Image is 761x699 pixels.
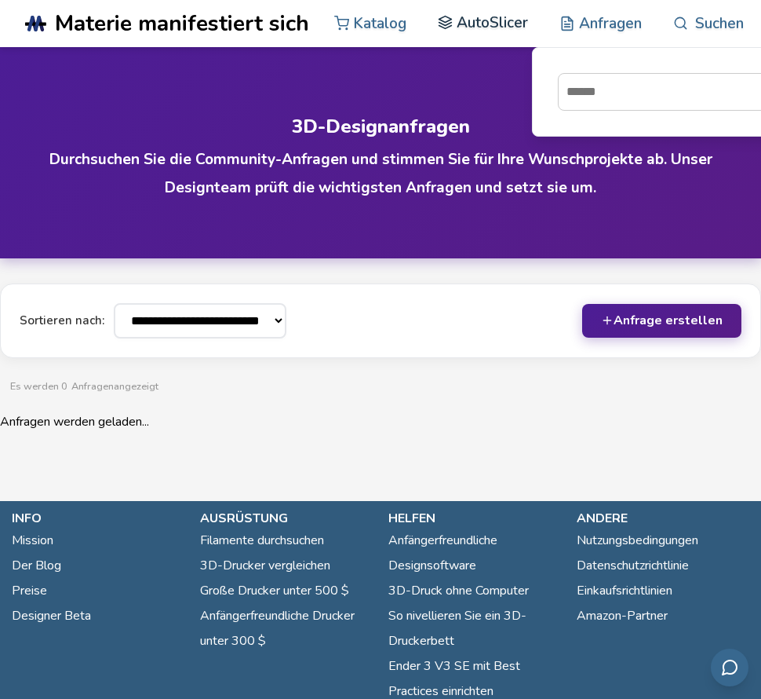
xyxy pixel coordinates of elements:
font: Anfragen [579,13,642,34]
a: Designer Beta [12,603,91,628]
font: Mission [12,532,53,549]
a: Preise [12,578,47,603]
font: Filamente durchsuchen [200,532,324,549]
a: Nutzungsbedingungen [577,528,698,553]
font: Info [12,510,42,527]
font: Anfrage erstellen [614,312,723,329]
a: 3D-Druck ohne Computer [388,578,529,603]
font: Sortieren nach: [20,313,104,328]
font: So nivellieren Sie ein 3D-Druckerbett [388,607,526,650]
font: Preise [12,582,47,599]
font: Anfragen [71,379,114,393]
font: AutoSlicer [457,13,528,33]
font: Große Drucker unter 500 $ [200,582,349,599]
font: Es werden 0 [10,379,67,393]
a: Amazon-Partner [577,603,668,628]
font: Anfängerfreundliche Drucker unter 300 $ [200,607,355,650]
a: Einkaufsrichtlinien [577,578,672,603]
font: Durchsuchen Sie die Community-Anfragen und stimmen Sie für Ihre Wunschprojekte ab. Unser Designte... [49,149,712,197]
button: Anfrage erstellen [582,304,741,337]
font: angezeigt [114,379,158,393]
font: Datenschutzrichtlinie [577,557,689,574]
font: helfen [388,510,435,527]
font: 3D-Druck ohne Computer [388,582,529,599]
font: Amazon-Partner [577,607,668,624]
font: Materie manifestiert sich [55,9,309,38]
button: Feedback per E-Mail senden [711,649,748,686]
a: 3D-Drucker vergleichen [200,553,330,578]
font: andere [577,510,628,527]
font: Katalog [353,13,406,34]
font: Suchen [695,13,744,34]
a: Datenschutzrichtlinie [577,553,689,578]
a: Anfängerfreundliche Designsoftware [388,528,561,578]
font: Einkaufsrichtlinien [577,582,672,599]
font: 3D-Designanfragen [292,114,470,139]
font: Anfängerfreundliche Designsoftware [388,532,497,574]
a: Anfängerfreundliche Drucker unter 300 $ [200,603,373,653]
a: Filamente durchsuchen [200,528,324,553]
a: Mission [12,528,53,553]
font: Nutzungsbedingungen [577,532,698,549]
font: Ausrüstung [200,510,288,527]
a: Der Blog [12,553,61,578]
font: 3D-Drucker vergleichen [200,557,330,574]
font: Der Blog [12,557,61,574]
font: Designer Beta [12,607,91,624]
a: Große Drucker unter 500 $ [200,578,349,603]
a: So nivellieren Sie ein 3D-Druckerbett [388,603,561,653]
